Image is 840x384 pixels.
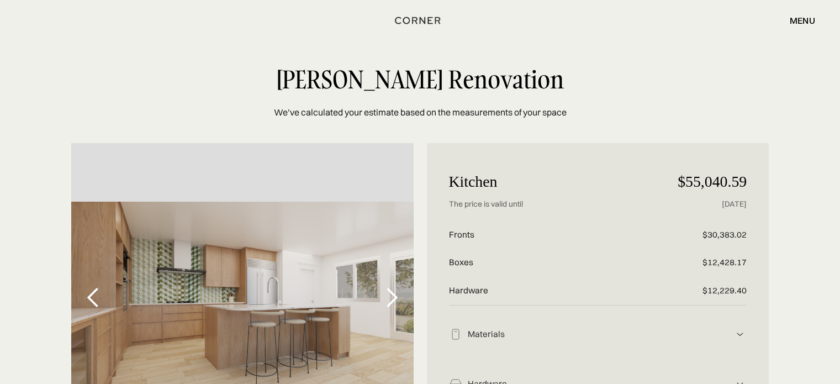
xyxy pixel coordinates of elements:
p: $30,383.02 [647,221,747,249]
p: $12,428.17 [647,249,747,277]
div: menu [779,11,815,30]
p: We’ve calculated your estimate based on the measurements of your space [274,106,567,119]
div: [PERSON_NAME] Renovation [213,66,627,92]
p: Kitchen [449,165,648,199]
a: home [391,13,448,28]
p: [DATE] [647,199,747,209]
p: Hardware [449,277,648,305]
div: menu [790,16,815,25]
div: Materials [462,329,734,340]
p: The price is valid until [449,199,648,209]
p: $55,040.59 [647,165,747,199]
p: Fronts [449,221,648,249]
p: $12,229.40 [647,277,747,305]
p: Boxes [449,249,648,277]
